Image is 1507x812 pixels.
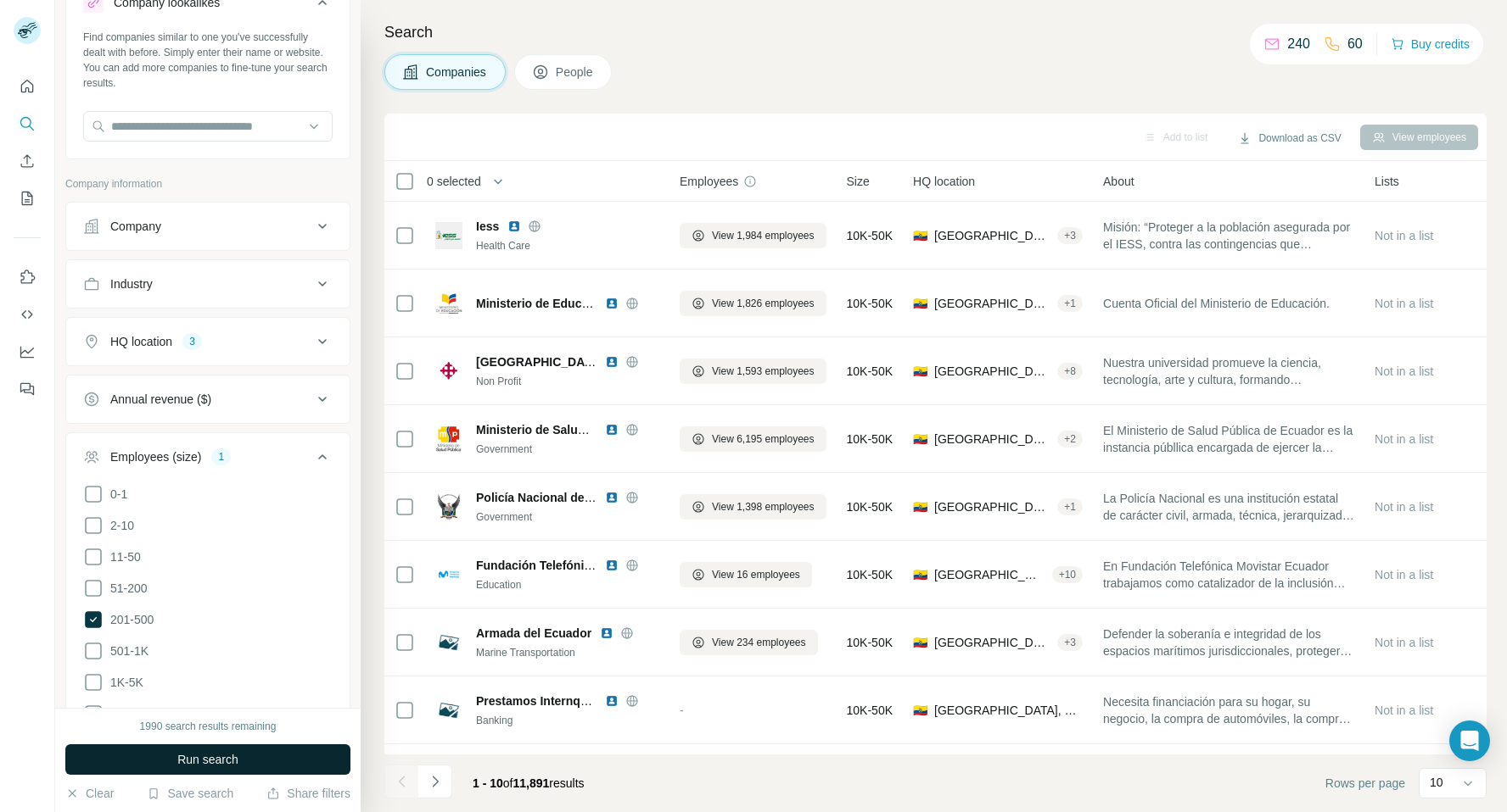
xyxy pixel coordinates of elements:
[680,426,826,452] button: View 6,195 employees
[1103,422,1354,456] span: El Ministerio de Salud Pública de Ecuador es la instancia públlica encargada de ejercer la rector...
[110,333,172,350] div: HQ location
[605,559,619,572] img: LinkedIn logo
[476,713,659,728] div: Banking
[1375,173,1399,190] span: Lists
[913,227,927,244] span: 🇪🇨
[65,744,350,775] button: Run search
[680,359,826,384] button: View 1,593 employees
[934,634,1050,651] span: [GEOGRAPHIC_DATA], Pichincha
[476,442,659,457] div: Government
[66,264,350,304] button: Industry
[913,566,927,583] span: 🇪🇨
[83,30,333,91] div: Find companies similar to one you've successfully dealt with before. Simply enter their name or w...
[1375,432,1433,446] span: Not in a list
[1057,431,1083,447] div: + 2
[934,498,1050,515] span: [GEOGRAPHIC_DATA], Pichincha
[1057,364,1083,379] div: + 8
[1103,626,1354,659] span: Defender la soberanía e integridad de los espacios marítimos jurisdiccionales, proteger a las act...
[476,297,743,310] span: Ministerio de Educación [GEOGRAPHIC_DATA]
[503,776,513,790] span: of
[847,566,893,583] span: 10K-50K
[847,634,893,651] span: 10K-50K
[605,491,619,504] img: LinkedIn logo
[104,517,134,534] span: 2-10
[913,498,927,515] span: 🇪🇨
[435,493,462,520] img: Logo of Policía Nacional del Ecuador
[913,295,927,312] span: 🇪🇨
[1375,704,1433,717] span: Not in a list
[14,146,41,176] button: Enrich CSV
[913,702,927,719] span: 🇪🇨
[476,577,659,592] div: Education
[66,437,350,484] button: Employees (size)1
[14,71,41,102] button: Quick start
[1103,490,1354,524] span: La Policía Nacional es una institución estatal de carácter civil, armada, técnica, jerarquizada, ...
[435,222,462,249] img: Logo of Iess
[507,220,521,233] img: LinkedIn logo
[476,374,659,389] div: Non Profit
[680,562,812,587] button: View 16 employees
[476,509,659,525] div: Government
[476,559,780,572] span: Fundación Telefónica Movistar [GEOGRAPHIC_DATA]
[104,580,148,597] span: 51-200
[934,227,1050,244] span: [GEOGRAPHIC_DATA], Pichincha
[680,223,826,248] button: View 1,984 employees
[847,363,893,380] span: 10K-50K
[847,431,893,448] span: 10K-50K
[1103,219,1354,253] span: Misión: “Proteger a la población asegurada por el IESS, contra las contingencias que determina la...
[712,296,815,311] span: View 1,826 employees
[110,391,211,408] div: Annual revenue ($)
[712,567,800,582] span: View 16 employees
[1449,720,1490,761] div: Open Intercom Messenger
[147,785,233,802] button: Save search
[1375,636,1433,649] span: Not in a list
[1103,693,1354,727] span: Necesita financiación para su hogar, su negocio, la compra de automóviles, la compra de motocicle...
[847,498,893,515] span: 10K-50K
[600,626,613,640] img: LinkedIn logo
[476,694,711,708] span: Prestamos Internqcional Rapido En Linea
[110,275,153,292] div: Industry
[476,491,638,504] span: Policía Nacional del Ecuador
[712,431,815,447] span: View 6,195 employees
[14,262,41,292] button: Use Surfe on LinkedIn
[712,635,806,650] span: View 234 employees
[1057,499,1083,514] div: + 1
[605,694,619,708] img: LinkedIn logo
[104,611,154,628] span: 201-500
[680,630,818,655] button: View 234 employees
[1347,34,1363,54] p: 60
[110,218,161,235] div: Company
[66,321,350,362] button: HQ location3
[1375,500,1433,514] span: Not in a list
[65,176,350,192] p: Company information
[14,299,41,330] button: Use Surfe API
[476,645,659,660] div: Marine Transportation
[1052,567,1083,582] div: + 10
[934,702,1083,719] span: [GEOGRAPHIC_DATA], Pichincha
[65,785,114,802] button: Clear
[473,776,585,790] span: results
[104,705,150,722] span: 5K-10K
[1375,229,1433,242] span: Not in a list
[1057,228,1083,243] div: + 3
[435,290,462,317] img: Logo of Ministerio de Educación Ecuador
[934,363,1050,380] span: [GEOGRAPHIC_DATA], [GEOGRAPHIC_DATA]
[1430,774,1443,791] p: 10
[14,108,41,139] button: Search
[266,785,350,802] button: Share filters
[426,64,488,81] span: Companies
[476,423,722,437] span: Ministerio de Salud - [GEOGRAPHIC_DATA]
[1287,34,1310,54] p: 240
[211,449,231,464] div: 1
[847,227,893,244] span: 10K-50K
[104,548,141,565] span: 11-50
[1057,635,1083,650] div: + 3
[913,173,975,190] span: HQ location
[913,634,927,651] span: 🇪🇨
[66,206,350,247] button: Company
[110,448,201,465] div: Employees (size)
[14,183,41,214] button: My lists
[680,291,826,316] button: View 1,826 employees
[435,697,462,724] img: Logo of Prestamos Internqcional Rapido En Linea
[177,751,238,768] span: Run search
